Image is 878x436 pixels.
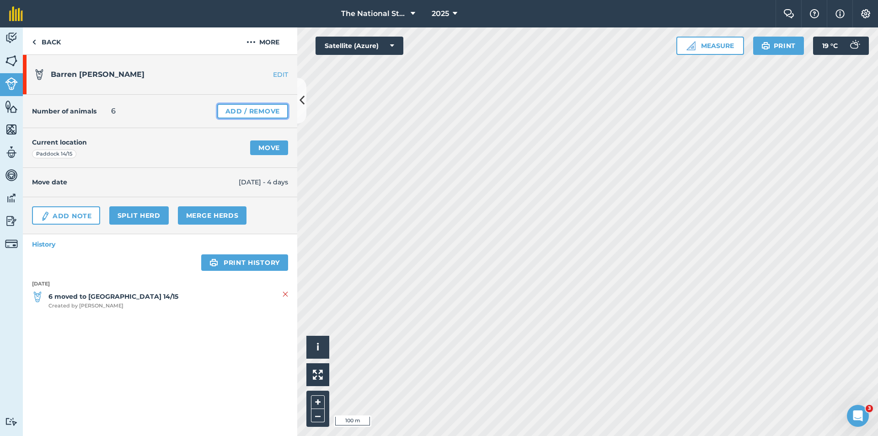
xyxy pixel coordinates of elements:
h4: Move date [32,177,239,187]
span: The National Stud [341,8,407,19]
img: svg+xml;base64,PHN2ZyB4bWxucz0iaHR0cDovL3d3dy53My5vcmcvMjAwMC9zdmciIHdpZHRoPSI1NiIgaGVpZ2h0PSI2MC... [5,100,18,113]
a: Add / Remove [217,104,288,118]
a: EDIT [240,70,297,79]
h4: Current location [32,137,87,147]
img: svg+xml;base64,PD94bWwgdmVyc2lvbj0iMS4wIiBlbmNvZGluZz0idXRmLTgiPz4KPCEtLSBHZW5lcmF0b3I6IEFkb2JlIE... [845,37,863,55]
h4: Number of animals [32,106,96,116]
img: svg+xml;base64,PD94bWwgdmVyc2lvbj0iMS4wIiBlbmNvZGluZz0idXRmLTgiPz4KPCEtLSBHZW5lcmF0b3I6IEFkb2JlIE... [5,191,18,205]
img: Ruler icon [686,41,696,50]
button: More [229,27,297,54]
button: + [311,395,325,409]
a: Back [23,27,70,54]
img: svg+xml;base64,PD94bWwgdmVyc2lvbj0iMS4wIiBlbmNvZGluZz0idXRmLTgiPz4KPCEtLSBHZW5lcmF0b3I6IEFkb2JlIE... [34,69,45,80]
a: Print history [201,254,288,271]
img: svg+xml;base64,PD94bWwgdmVyc2lvbj0iMS4wIiBlbmNvZGluZz0idXRmLTgiPz4KPCEtLSBHZW5lcmF0b3I6IEFkb2JlIE... [5,168,18,182]
button: i [306,336,329,359]
img: A question mark icon [809,9,820,18]
button: Print [753,37,804,55]
img: svg+xml;base64,PD94bWwgdmVyc2lvbj0iMS4wIiBlbmNvZGluZz0idXRmLTgiPz4KPCEtLSBHZW5lcmF0b3I6IEFkb2JlIE... [5,237,18,250]
a: Split herd [109,206,169,225]
span: i [316,341,319,353]
img: svg+xml;base64,PHN2ZyB4bWxucz0iaHR0cDovL3d3dy53My5vcmcvMjAwMC9zdmciIHdpZHRoPSIyMCIgaGVpZ2h0PSIyNC... [246,37,256,48]
a: Merge Herds [178,206,247,225]
span: Created by [PERSON_NAME] [48,302,178,310]
img: svg+xml;base64,PD94bWwgdmVyc2lvbj0iMS4wIiBlbmNvZGluZz0idXRmLTgiPz4KPCEtLSBHZW5lcmF0b3I6IEFkb2JlIE... [5,417,18,426]
img: svg+xml;base64,PHN2ZyB4bWxucz0iaHR0cDovL3d3dy53My5vcmcvMjAwMC9zdmciIHdpZHRoPSIxOSIgaGVpZ2h0PSIyNC... [209,257,218,268]
img: svg+xml;base64,PD94bWwgdmVyc2lvbj0iMS4wIiBlbmNvZGluZz0idXRmLTgiPz4KPCEtLSBHZW5lcmF0b3I6IEFkb2JlIE... [5,214,18,228]
img: svg+xml;base64,PD94bWwgdmVyc2lvbj0iMS4wIiBlbmNvZGluZz0idXRmLTgiPz4KPCEtLSBHZW5lcmF0b3I6IEFkb2JlIE... [32,291,43,302]
a: Add Note [32,206,100,225]
img: svg+xml;base64,PD94bWwgdmVyc2lvbj0iMS4wIiBlbmNvZGluZz0idXRmLTgiPz4KPCEtLSBHZW5lcmF0b3I6IEFkb2JlIE... [5,31,18,45]
strong: 6 moved to [GEOGRAPHIC_DATA] 14/15 [48,291,178,301]
img: svg+xml;base64,PHN2ZyB4bWxucz0iaHR0cDovL3d3dy53My5vcmcvMjAwMC9zdmciIHdpZHRoPSI1NiIgaGVpZ2h0PSI2MC... [5,123,18,136]
img: svg+xml;base64,PHN2ZyB4bWxucz0iaHR0cDovL3d3dy53My5vcmcvMjAwMC9zdmciIHdpZHRoPSI1NiIgaGVpZ2h0PSI2MC... [5,54,18,68]
img: svg+xml;base64,PHN2ZyB4bWxucz0iaHR0cDovL3d3dy53My5vcmcvMjAwMC9zdmciIHdpZHRoPSI5IiBoZWlnaHQ9IjI0Ii... [32,37,36,48]
strong: [DATE] [32,280,288,288]
button: Satellite (Azure) [316,37,403,55]
button: Measure [676,37,744,55]
img: Two speech bubbles overlapping with the left bubble in the forefront [783,9,794,18]
img: svg+xml;base64,PHN2ZyB4bWxucz0iaHR0cDovL3d3dy53My5vcmcvMjAwMC9zdmciIHdpZHRoPSIyMiIgaGVpZ2h0PSIzMC... [283,289,288,300]
span: 2025 [432,8,449,19]
span: 3 [866,405,873,412]
button: – [311,409,325,422]
img: A cog icon [860,9,871,18]
a: History [23,234,297,254]
iframe: Intercom live chat [847,405,869,427]
img: svg+xml;base64,PD94bWwgdmVyc2lvbj0iMS4wIiBlbmNvZGluZz0idXRmLTgiPz4KPCEtLSBHZW5lcmF0b3I6IEFkb2JlIE... [40,211,50,222]
img: svg+xml;base64,PD94bWwgdmVyc2lvbj0iMS4wIiBlbmNvZGluZz0idXRmLTgiPz4KPCEtLSBHZW5lcmF0b3I6IEFkb2JlIE... [5,77,18,90]
span: 19 ° C [822,37,838,55]
img: fieldmargin Logo [9,6,23,21]
img: svg+xml;base64,PHN2ZyB4bWxucz0iaHR0cDovL3d3dy53My5vcmcvMjAwMC9zdmciIHdpZHRoPSIxOSIgaGVpZ2h0PSIyNC... [761,40,770,51]
button: 19 °C [813,37,869,55]
div: Paddock 14/15 [32,150,76,159]
span: [DATE] - 4 days [239,177,288,187]
img: Four arrows, one pointing top left, one top right, one bottom right and the last bottom left [313,370,323,380]
img: svg+xml;base64,PD94bWwgdmVyc2lvbj0iMS4wIiBlbmNvZGluZz0idXRmLTgiPz4KPCEtLSBHZW5lcmF0b3I6IEFkb2JlIE... [5,145,18,159]
span: Barren [PERSON_NAME] [51,70,145,79]
img: svg+xml;base64,PHN2ZyB4bWxucz0iaHR0cDovL3d3dy53My5vcmcvMjAwMC9zdmciIHdpZHRoPSIxNyIgaGVpZ2h0PSIxNy... [835,8,845,19]
span: 6 [111,106,116,117]
a: Move [250,140,288,155]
